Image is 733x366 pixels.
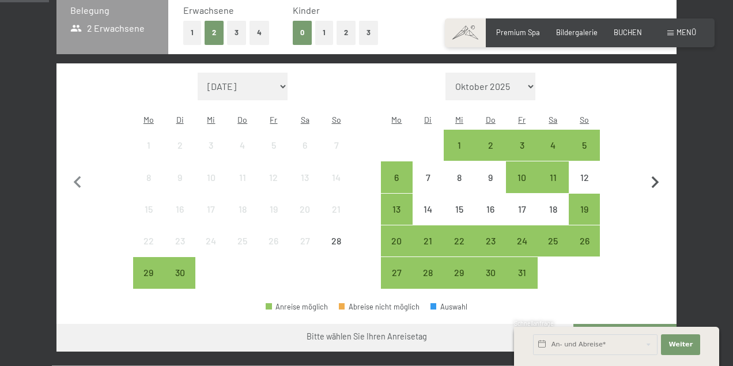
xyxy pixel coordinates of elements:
div: Sun Oct 05 2025 [569,130,600,161]
span: Kinder [293,5,320,16]
div: Fri Sep 26 2025 [258,225,289,256]
div: 9 [165,173,194,202]
button: 3 [227,21,246,44]
div: 8 [134,173,163,202]
div: Wed Sep 24 2025 [195,225,226,256]
div: 30 [165,268,194,297]
div: Anreise möglich [569,194,600,225]
div: Wed Sep 03 2025 [195,130,226,161]
div: Sat Oct 11 2025 [538,161,569,193]
div: Anreise möglich [266,303,328,311]
div: 29 [134,268,163,297]
span: Weiter [668,340,693,349]
a: BUCHEN [614,28,642,37]
abbr: Donnerstag [237,115,247,124]
abbr: Donnerstag [486,115,496,124]
div: 27 [290,236,319,265]
div: Anreise nicht möglich [289,161,320,193]
abbr: Samstag [549,115,557,124]
div: Sat Oct 25 2025 [538,225,569,256]
div: Sun Sep 28 2025 [320,225,352,256]
span: 2 Erwachsene [70,22,145,35]
div: Fri Sep 12 2025 [258,161,289,193]
div: Thu Sep 11 2025 [227,161,258,193]
div: 23 [476,236,505,265]
div: 30 [476,268,505,297]
div: 27 [382,268,411,297]
div: Anreise möglich [569,225,600,256]
div: 19 [570,205,599,233]
div: 21 [414,236,443,265]
div: Tue Sep 16 2025 [164,194,195,225]
div: 21 [322,205,350,233]
div: Anreise nicht möglich [258,194,289,225]
div: Anreise möglich [475,257,506,288]
div: 12 [259,173,288,202]
abbr: Mittwoch [455,115,463,124]
div: Mon Oct 27 2025 [381,257,412,288]
div: Anreise nicht möglich [227,130,258,161]
div: 4 [228,141,257,169]
div: Anreise nicht möglich [164,161,195,193]
div: Fri Oct 31 2025 [506,257,537,288]
button: 1 [315,21,333,44]
span: Erwachsene [183,5,234,16]
div: Anreise nicht möglich [320,161,352,193]
div: Anreise nicht möglich [227,161,258,193]
div: 23 [165,236,194,265]
div: Anreise nicht möglich [164,194,195,225]
div: Sun Oct 26 2025 [569,225,600,256]
h3: Belegung [70,4,154,17]
div: Tue Oct 07 2025 [413,161,444,193]
div: 14 [414,205,443,233]
div: Thu Sep 18 2025 [227,194,258,225]
div: 18 [539,205,568,233]
div: Anreise nicht möglich [195,194,226,225]
div: 1 [445,141,474,169]
div: Anreise nicht möglich [506,194,537,225]
div: 2 [476,141,505,169]
div: 28 [414,268,443,297]
div: Tue Sep 02 2025 [164,130,195,161]
button: 2 [205,21,224,44]
div: Anreise möglich [506,130,537,161]
div: Thu Oct 02 2025 [475,130,506,161]
div: Anreise nicht möglich [133,194,164,225]
div: 6 [382,173,411,202]
div: Fri Sep 19 2025 [258,194,289,225]
button: Weiter [661,334,700,355]
div: Anreise möglich [381,161,412,193]
div: Sun Oct 19 2025 [569,194,600,225]
div: Anreise nicht möglich [164,225,195,256]
div: Anreise nicht möglich [320,130,352,161]
div: Anreise möglich [381,225,412,256]
div: Tue Sep 23 2025 [164,225,195,256]
div: 25 [228,236,257,265]
div: Anreise nicht möglich [444,161,475,193]
div: 16 [165,205,194,233]
div: 6 [290,141,319,169]
button: 2 [337,21,356,44]
div: Anreise möglich [381,257,412,288]
button: 0 [293,21,312,44]
div: Anreise möglich [475,130,506,161]
abbr: Montag [391,115,402,124]
div: Anreise möglich [444,130,475,161]
div: Sat Sep 20 2025 [289,194,320,225]
button: Vorheriger Monat [66,73,90,289]
span: Schnellanfrage [514,320,554,327]
div: Sun Sep 14 2025 [320,161,352,193]
div: 24 [197,236,225,265]
div: Anreise nicht möglich [289,130,320,161]
div: Tue Oct 21 2025 [413,225,444,256]
div: 22 [445,236,474,265]
div: 19 [259,205,288,233]
div: Wed Oct 08 2025 [444,161,475,193]
a: Bildergalerie [556,28,598,37]
div: 5 [570,141,599,169]
div: Anreise nicht möglich [195,225,226,256]
abbr: Freitag [518,115,526,124]
abbr: Mittwoch [207,115,215,124]
div: 5 [259,141,288,169]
